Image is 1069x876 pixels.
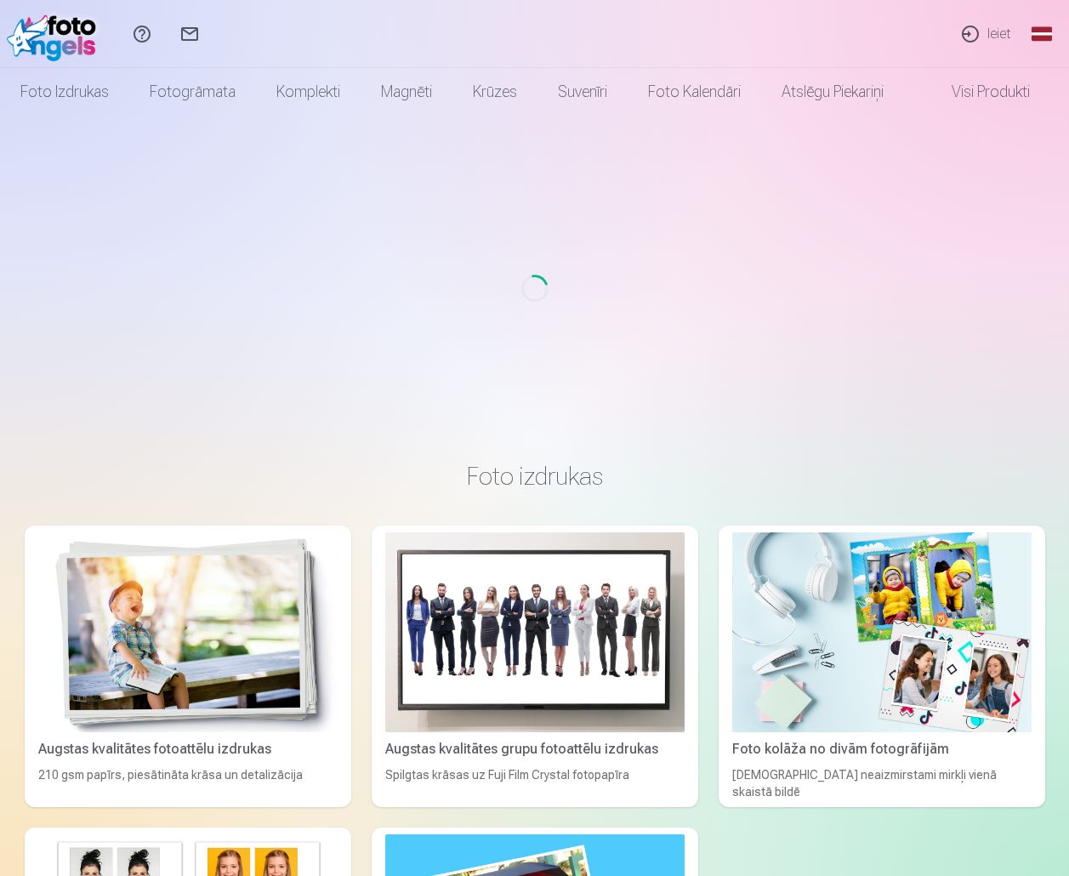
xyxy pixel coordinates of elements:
[385,532,685,732] img: Augstas kvalitātes grupu fotoattēlu izdrukas
[452,68,537,116] a: Krūzes
[378,766,691,800] div: Spilgtas krāsas uz Fuji Film Crystal fotopapīra
[537,68,628,116] a: Suvenīri
[38,461,1032,492] h3: Foto izdrukas
[628,68,761,116] a: Foto kalendāri
[31,766,344,800] div: 210 gsm papīrs, piesātināta krāsa un detalizācija
[732,532,1032,732] img: Foto kolāža no divām fotogrāfijām
[904,68,1050,116] a: Visi produkti
[761,68,904,116] a: Atslēgu piekariņi
[7,7,105,61] img: /fa1
[38,532,338,732] img: Augstas kvalitātes fotoattēlu izdrukas
[725,766,1038,800] div: [DEMOGRAPHIC_DATA] neaizmirstami mirkļi vienā skaistā bildē
[719,526,1045,807] a: Foto kolāža no divām fotogrāfijāmFoto kolāža no divām fotogrāfijām[DEMOGRAPHIC_DATA] neaizmirstam...
[372,526,698,807] a: Augstas kvalitātes grupu fotoattēlu izdrukasAugstas kvalitātes grupu fotoattēlu izdrukasSpilgtas ...
[361,68,452,116] a: Magnēti
[256,68,361,116] a: Komplekti
[31,739,344,759] div: Augstas kvalitātes fotoattēlu izdrukas
[25,526,351,807] a: Augstas kvalitātes fotoattēlu izdrukasAugstas kvalitātes fotoattēlu izdrukas210 gsm papīrs, piesā...
[378,739,691,759] div: Augstas kvalitātes grupu fotoattēlu izdrukas
[725,739,1038,759] div: Foto kolāža no divām fotogrāfijām
[129,68,256,116] a: Fotogrāmata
